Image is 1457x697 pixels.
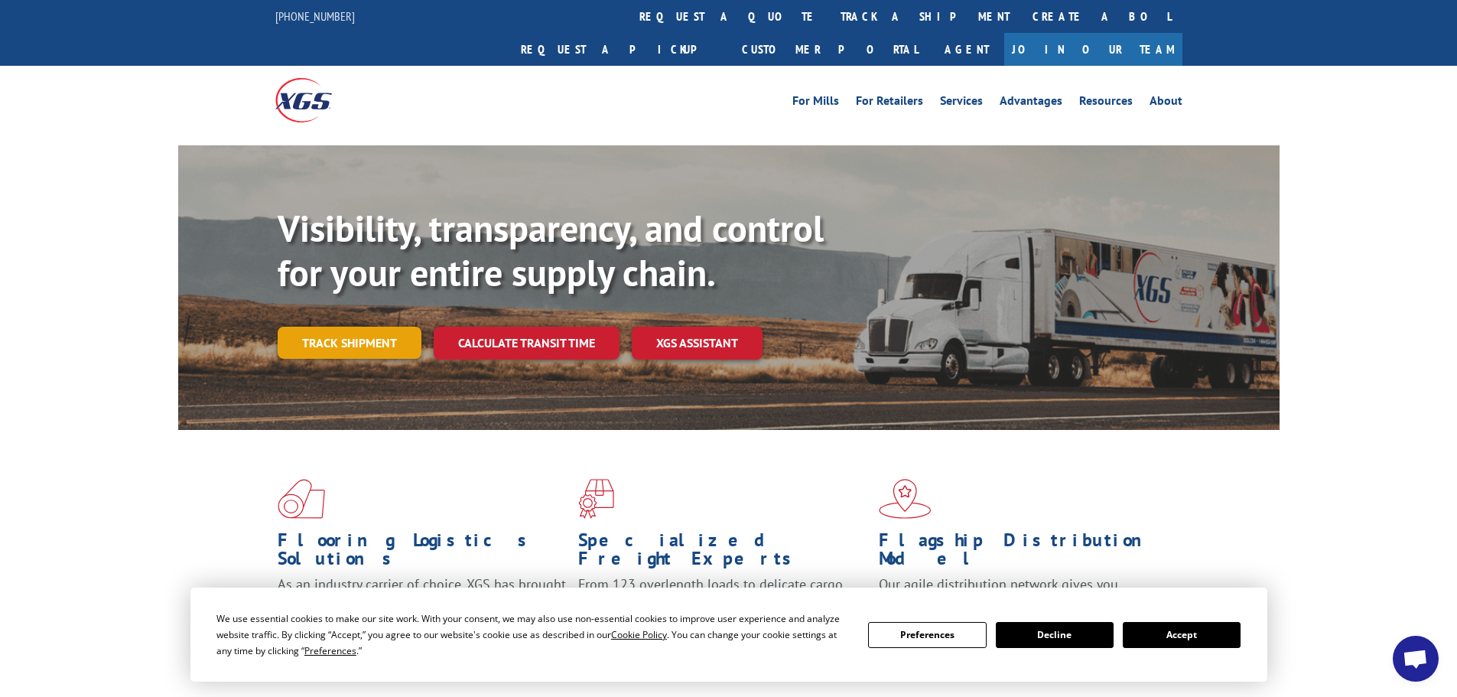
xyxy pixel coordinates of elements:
a: Customer Portal [730,33,929,66]
div: Cookie Consent Prompt [190,588,1267,682]
a: Resources [1079,95,1133,112]
span: Preferences [304,644,356,657]
span: Our agile distribution network gives you nationwide inventory management on demand. [879,575,1160,611]
span: As an industry carrier of choice, XGS has brought innovation and dedication to flooring logistics... [278,575,566,630]
span: Cookie Policy [611,628,667,641]
button: Accept [1123,622,1241,648]
a: Advantages [1000,95,1062,112]
h1: Flagship Distribution Model [879,531,1168,575]
a: About [1150,95,1182,112]
a: For Retailers [856,95,923,112]
a: Services [940,95,983,112]
a: Agent [929,33,1004,66]
img: xgs-icon-total-supply-chain-intelligence-red [278,479,325,519]
a: For Mills [792,95,839,112]
h1: Specialized Freight Experts [578,531,867,575]
div: We use essential cookies to make our site work. With your consent, we may also use non-essential ... [216,611,850,659]
div: Open chat [1393,636,1439,682]
img: xgs-icon-flagship-distribution-model-red [879,479,932,519]
h1: Flooring Logistics Solutions [278,531,567,575]
a: Request a pickup [509,33,730,66]
button: Preferences [868,622,986,648]
img: xgs-icon-focused-on-flooring-red [578,479,614,519]
a: Track shipment [278,327,421,359]
a: Join Our Team [1004,33,1182,66]
a: XGS ASSISTANT [632,327,763,360]
a: Calculate transit time [434,327,620,360]
button: Decline [996,622,1114,648]
p: From 123 overlength loads to delicate cargo, our experienced staff knows the best way to move you... [578,575,867,643]
b: Visibility, transparency, and control for your entire supply chain. [278,204,824,296]
a: [PHONE_NUMBER] [275,8,355,24]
